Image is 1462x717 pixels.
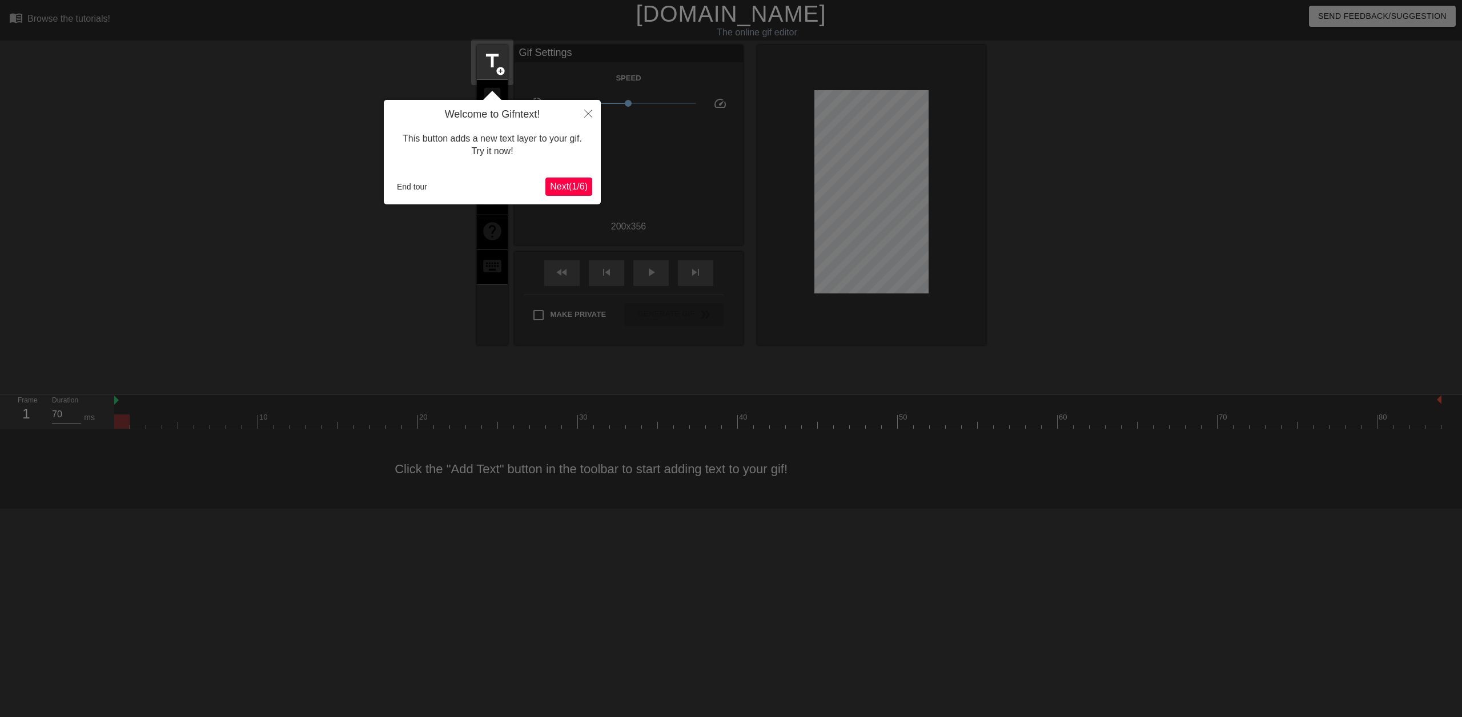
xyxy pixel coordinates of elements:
[550,182,588,191] span: Next ( 1 / 6 )
[576,100,601,126] button: Close
[545,178,592,196] button: Next
[392,121,592,170] div: This button adds a new text layer to your gif. Try it now!
[392,178,432,195] button: End tour
[392,108,592,121] h4: Welcome to Gifntext!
